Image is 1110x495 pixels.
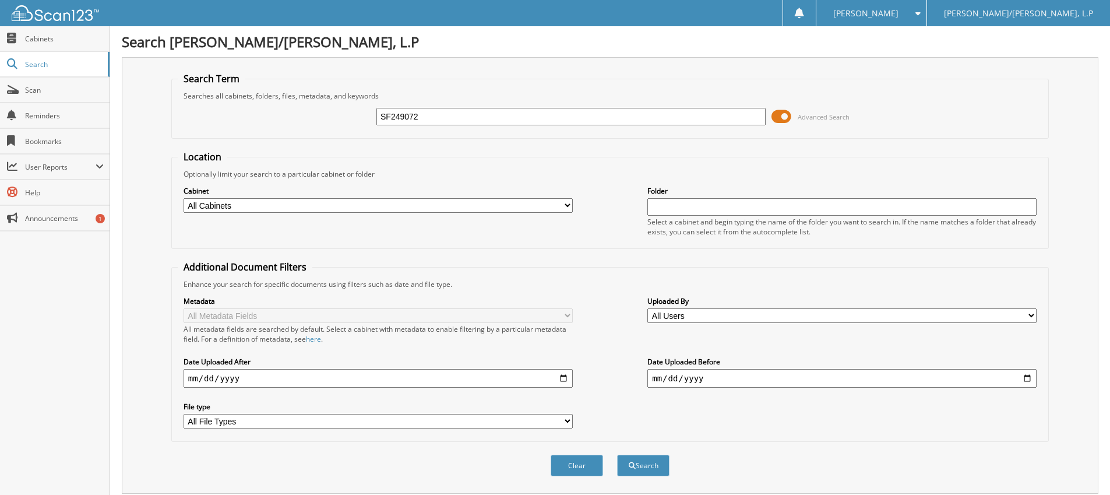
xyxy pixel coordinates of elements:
span: [PERSON_NAME]/[PERSON_NAME], L.P [944,10,1093,17]
label: Uploaded By [647,296,1037,306]
input: end [647,369,1037,388]
span: Announcements [25,213,104,223]
label: Cabinet [184,186,573,196]
label: Date Uploaded Before [647,357,1037,367]
label: Folder [647,186,1037,196]
div: 1 [96,214,105,223]
input: start [184,369,573,388]
span: Reminders [25,111,104,121]
span: Help [25,188,104,198]
legend: Additional Document Filters [178,261,312,273]
img: scan123-logo-white.svg [12,5,99,21]
span: User Reports [25,162,96,172]
legend: Location [178,150,227,163]
button: Clear [551,455,603,476]
label: Metadata [184,296,573,306]
span: [PERSON_NAME] [833,10,898,17]
button: Search [617,455,669,476]
div: Enhance your search for specific documents using filters such as date and file type. [178,279,1042,289]
h1: Search [PERSON_NAME]/[PERSON_NAME], L.P [122,32,1098,51]
label: Date Uploaded After [184,357,573,367]
span: Cabinets [25,34,104,44]
span: Scan [25,85,104,95]
div: Select a cabinet and begin typing the name of the folder you want to search in. If the name match... [647,217,1037,237]
legend: Search Term [178,72,245,85]
div: Searches all cabinets, folders, files, metadata, and keywords [178,91,1042,101]
span: Search [25,59,102,69]
span: Bookmarks [25,136,104,146]
a: here [306,334,321,344]
span: Advanced Search [798,113,850,121]
div: All metadata fields are searched by default. Select a cabinet with metadata to enable filtering b... [184,324,573,344]
label: File type [184,402,573,412]
div: Optionally limit your search to a particular cabinet or folder [178,169,1042,179]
